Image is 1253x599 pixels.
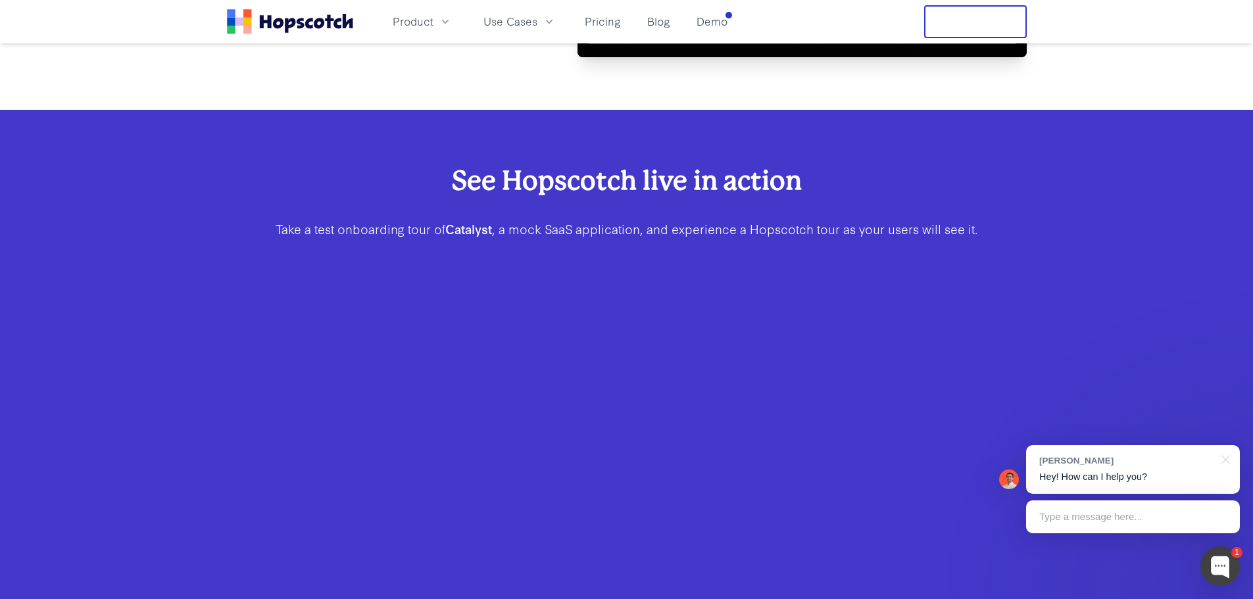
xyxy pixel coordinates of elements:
[642,11,676,32] a: Blog
[269,162,985,199] h2: See Hopscotch live in action
[1039,454,1214,467] div: [PERSON_NAME]
[445,220,492,237] b: Catalyst
[579,11,626,32] a: Pricing
[924,5,1027,38] button: Free Trial
[483,13,537,30] span: Use Cases
[999,469,1019,489] img: Mark Spera
[691,11,733,32] a: Demo
[476,11,564,32] button: Use Cases
[393,13,433,30] span: Product
[269,220,985,238] p: Take a test onboarding tour of , a mock SaaS application, and experience a Hopscotch tour as your...
[1039,470,1227,484] p: Hey! How can I help you?
[227,9,353,34] a: Home
[1026,500,1240,533] div: Type a message here...
[1231,547,1242,558] div: 1
[385,11,460,32] button: Product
